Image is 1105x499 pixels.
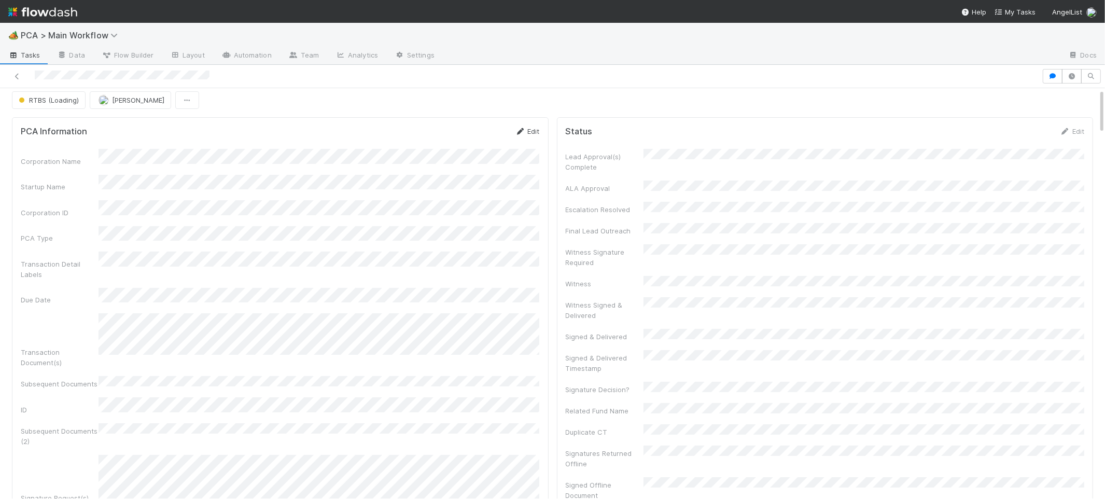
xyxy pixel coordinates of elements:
[566,183,644,193] div: ALA Approval
[566,226,644,236] div: Final Lead Outreach
[280,48,327,64] a: Team
[566,353,644,373] div: Signed & Delivered Timestamp
[21,30,123,40] span: PCA > Main Workflow
[961,7,986,17] div: Help
[566,279,644,289] div: Witness
[566,448,644,469] div: Signatures Returned Offline
[21,379,99,389] div: Subsequent Documents
[21,127,87,137] h5: PCA Information
[21,182,99,192] div: Startup Name
[8,50,40,60] span: Tasks
[995,7,1036,17] a: My Tasks
[566,406,644,416] div: Related Fund Name
[21,233,99,243] div: PCA Type
[112,96,164,104] span: [PERSON_NAME]
[327,48,386,64] a: Analytics
[566,427,644,437] div: Duplicate CT
[566,331,644,342] div: Signed & Delivered
[17,96,79,104] span: RTBS (Loading)
[515,127,540,135] a: Edit
[21,207,99,218] div: Corporation ID
[566,204,644,215] div: Escalation Resolved
[566,384,644,395] div: Signature Decision?
[386,48,443,64] a: Settings
[21,259,99,280] div: Transaction Detail Labels
[566,151,644,172] div: Lead Approval(s) Complete
[566,247,644,268] div: Witness Signature Required
[21,156,99,167] div: Corporation Name
[995,8,1036,16] span: My Tasks
[1060,48,1105,64] a: Docs
[102,50,153,60] span: Flow Builder
[566,127,593,137] h5: Status
[8,3,77,21] img: logo-inverted-e16ddd16eac7371096b0.svg
[213,48,280,64] a: Automation
[12,91,86,109] button: RTBS (Loading)
[1086,7,1097,18] img: avatar_2bce2475-05ee-46d3-9413-d3901f5fa03f.png
[566,300,644,321] div: Witness Signed & Delivered
[1052,8,1082,16] span: AngelList
[21,347,99,368] div: Transaction Document(s)
[49,48,93,64] a: Data
[21,295,99,305] div: Due Date
[90,91,171,109] button: [PERSON_NAME]
[8,31,19,39] span: 🏕️
[162,48,213,64] a: Layout
[21,405,99,415] div: ID
[21,426,99,447] div: Subsequent Documents (2)
[1060,127,1084,135] a: Edit
[93,48,162,64] a: Flow Builder
[99,95,109,105] img: avatar_dd78c015-5c19-403d-b5d7-976f9c2ba6b3.png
